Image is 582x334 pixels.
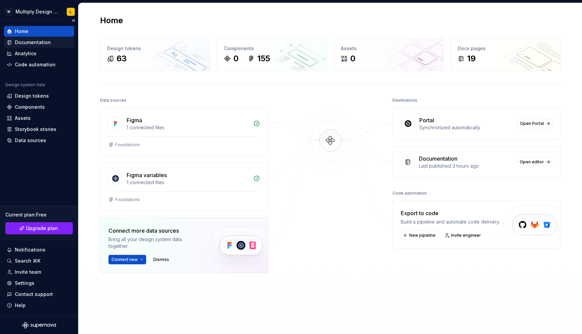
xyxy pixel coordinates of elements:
div: Docs pages [458,45,554,52]
a: Code automation [4,59,74,70]
button: Collapse sidebar [69,16,78,25]
a: Documentation [4,37,74,48]
div: Foundations [115,142,140,147]
div: Synchronized automatically [419,124,513,131]
a: Open editor [517,157,552,167]
button: Contact support [4,289,74,300]
div: Assets [341,45,437,52]
div: Documentation [15,39,51,46]
div: Connect more data sources [108,227,199,235]
a: Design tokens [4,91,74,101]
div: Design system data [5,82,45,88]
span: Open Portal [520,121,544,126]
div: 19 [467,53,476,64]
a: Components0155 [217,38,327,71]
div: Data sources [100,96,127,105]
a: Docs pages19 [451,38,561,71]
a: Design tokens63 [100,38,210,71]
a: Upgrade plan [5,222,73,234]
div: 0 [350,53,355,64]
div: Multiply Design System [15,8,59,15]
a: Invite team [4,267,74,277]
div: Code automation [392,189,427,198]
a: Home [4,26,74,37]
a: Figma variables1 connected filesFoundations [100,163,268,211]
div: 0 [233,53,238,64]
div: Figma variables [127,171,167,179]
button: Dismiss [150,255,172,264]
span: Open editor [520,159,544,165]
span: Connect new [111,257,138,262]
div: Code automation [15,61,56,68]
div: Foundations [115,197,140,202]
div: Home [15,28,28,35]
div: Storybook stories [15,126,56,133]
a: Settings [4,278,74,289]
div: 1 connected files [127,179,249,186]
div: Figma [127,116,142,124]
span: Dismiss [153,257,169,262]
div: 1 connected files [127,124,249,131]
div: Assets [15,115,31,122]
span: New pipeline [409,233,435,238]
a: Assets0 [334,38,444,71]
div: Notifications [15,246,45,253]
div: Design tokens [107,45,203,52]
div: Documentation [419,155,457,163]
div: Contact support [15,291,53,298]
div: Invite team [15,269,41,275]
div: Destinations [392,96,417,105]
a: Figma1 connected filesFoundations [100,108,268,156]
div: Data sources [15,137,46,144]
div: Design tokens [15,93,49,99]
a: Invite engineer [443,231,484,240]
div: Help [15,302,26,309]
div: M [5,8,13,16]
button: Help [4,300,74,311]
div: L [70,9,72,14]
div: Current plan : Free [5,211,73,218]
a: Analytics [4,48,74,59]
div: Components [15,104,45,110]
a: Components [4,102,74,112]
div: Components [224,45,320,52]
div: Search ⌘K [15,258,40,264]
svg: Supernova Logo [22,322,56,329]
button: Search ⌘K [4,256,74,266]
h2: Home [100,15,123,26]
span: Upgrade plan [26,225,58,232]
div: Bring all your design system data together. [108,236,199,249]
a: Storybook stories [4,124,74,135]
span: Invite engineer [451,233,481,238]
button: Connect new [108,255,146,264]
button: Notifications [4,244,74,255]
div: Analytics [15,50,36,57]
div: Last published 3 hours ago [419,163,513,169]
a: Open Portal [517,119,552,128]
div: 63 [117,53,127,64]
a: Data sources [4,135,74,146]
div: Build a pipeline and automate code delivery. [401,219,500,225]
div: 155 [257,53,270,64]
div: Portal [419,116,434,124]
button: MMultiply Design SystemL [1,4,77,19]
div: Settings [15,280,34,287]
button: New pipeline [401,231,439,240]
a: Assets [4,113,74,124]
div: Export to code [401,209,500,217]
